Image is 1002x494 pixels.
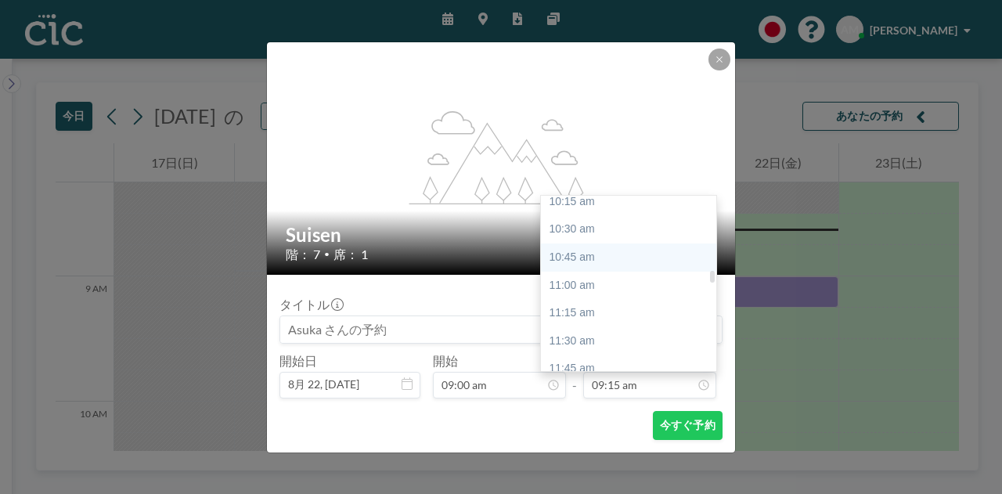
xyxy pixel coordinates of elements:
[541,188,724,216] div: 10:15 am
[541,327,724,355] div: 11:30 am
[541,272,724,300] div: 11:00 am
[279,353,317,369] label: 開始日
[286,223,718,247] h2: Suisen
[280,316,722,343] input: Asuka さんの予約
[324,248,330,260] span: •
[433,353,458,369] label: 開始
[572,359,577,393] span: -
[541,243,724,272] div: 10:45 am
[333,247,368,262] span: 席： 1
[279,297,342,312] label: タイトル
[653,411,723,440] button: 今すぐ予約
[541,215,724,243] div: 10:30 am
[286,247,320,262] span: 階： 7
[409,110,594,204] g: flex-grow: 1.2;
[541,299,724,327] div: 11:15 am
[541,355,724,383] div: 11:45 am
